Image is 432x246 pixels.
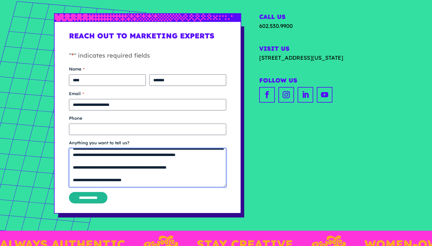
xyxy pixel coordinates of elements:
h1: Reach Out to Marketing Experts [69,31,226,45]
a: youtube [317,87,332,103]
a: linkedin [298,87,313,103]
h2: Call Us [259,13,378,22]
em: Driven by SalesIQ [47,157,76,161]
textarea: Type your message and click 'Submit' [3,164,114,185]
div: Minimize live chat window [98,3,113,17]
a: facebook [259,87,275,103]
h2: Visit Us [259,45,378,54]
a: 602.530.9900 [259,22,293,29]
label: Phone [69,115,226,121]
label: Anything you want to tell us? [69,140,226,146]
legend: Name [69,66,85,72]
p: " " indicates required fields [69,51,226,66]
span: We are offline. Please leave us a message. [13,76,105,136]
label: Email [69,91,226,97]
img: salesiqlogo_leal7QplfZFryJ6FIlVepeu7OftD7mt8q6exU6-34PB8prfIgodN67KcxXM9Y7JQ_.png [41,157,46,161]
a: [STREET_ADDRESS][US_STATE] [259,54,378,62]
div: Leave a message [31,34,101,41]
em: Submit [88,185,109,193]
img: logo_Zg8I0qSkbAqR2WFHt3p6CTuqpyXMFPubPcD2OT02zFN43Cy9FUNNG3NEPhM_Q1qe_.png [10,36,25,39]
img: px-grad-blue-short.svg [55,14,241,21]
a: instagram [278,87,294,103]
h2: Follow Us [259,77,378,85]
